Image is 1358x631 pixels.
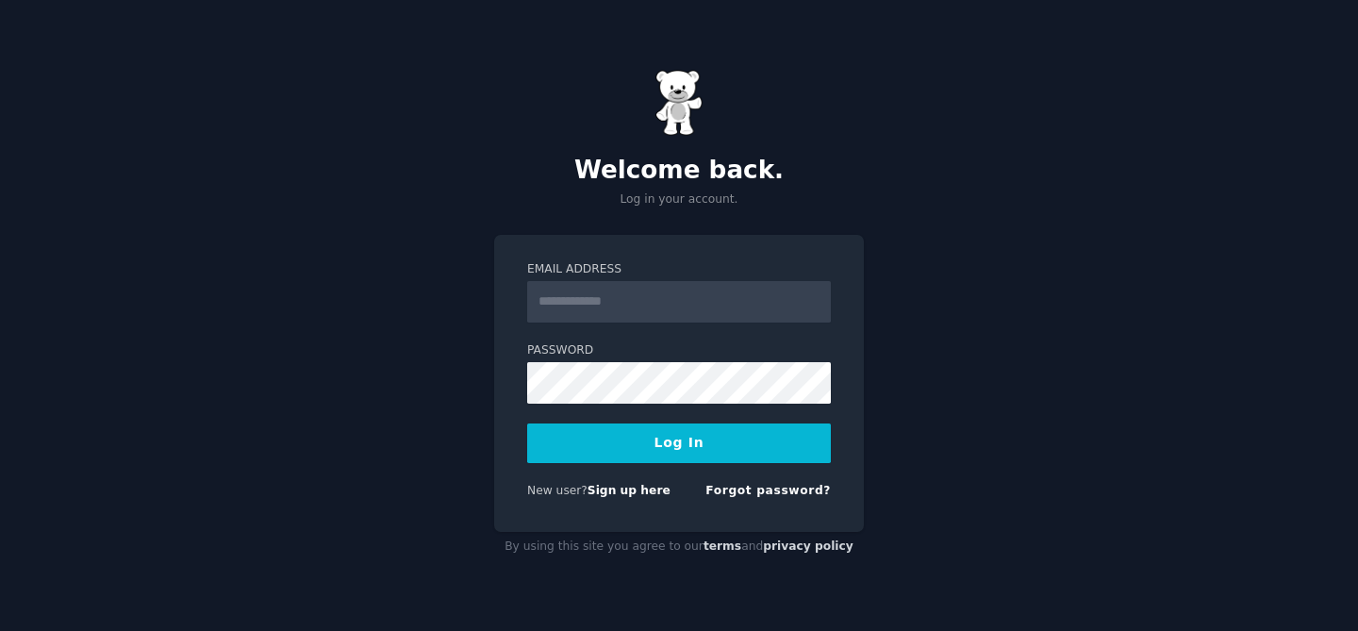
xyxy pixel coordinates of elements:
[588,484,671,497] a: Sign up here
[494,191,864,208] p: Log in your account.
[527,342,831,359] label: Password
[763,540,853,553] a: privacy policy
[655,70,703,136] img: Gummy Bear
[527,423,831,463] button: Log In
[527,261,831,278] label: Email Address
[527,484,588,497] span: New user?
[704,540,741,553] a: terms
[494,532,864,562] div: By using this site you agree to our and
[494,156,864,186] h2: Welcome back.
[705,484,831,497] a: Forgot password?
